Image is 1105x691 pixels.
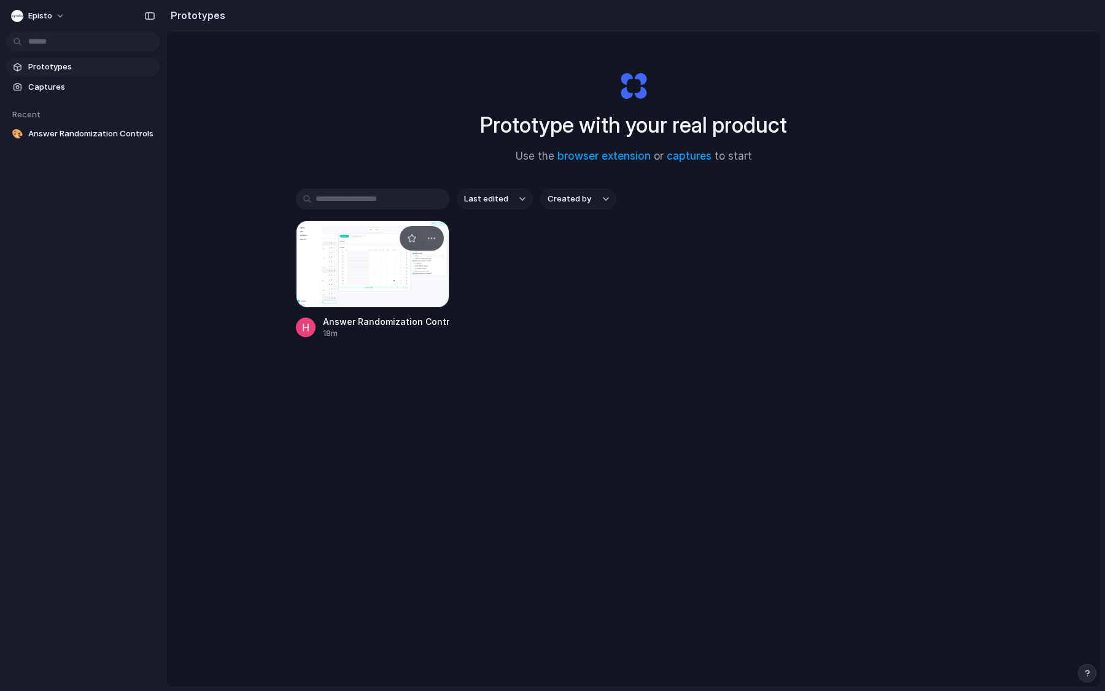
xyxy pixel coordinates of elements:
div: 18m [323,328,449,339]
a: browser extension [557,150,651,162]
span: Recent [12,109,41,119]
span: Episto [28,10,52,22]
div: Answer Randomization Controls [323,315,449,328]
h1: Prototype with your real product [480,109,787,141]
button: Episto [6,6,71,26]
a: Answer Randomization ControlsAnswer Randomization Controls18m [296,221,449,339]
span: Last edited [464,193,508,205]
button: Created by [540,189,616,209]
button: Last edited [457,189,533,209]
span: Prototypes [28,61,155,73]
a: Prototypes [6,58,160,76]
span: Use the or to start [516,149,752,165]
span: Answer Randomization Controls [28,128,155,140]
a: 🎨Answer Randomization Controls [6,125,160,143]
span: Captures [28,81,155,93]
a: Captures [6,78,160,96]
a: captures [667,150,711,162]
h2: Prototypes [166,8,225,23]
div: 🎨 [11,128,23,140]
span: Created by [548,193,591,205]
